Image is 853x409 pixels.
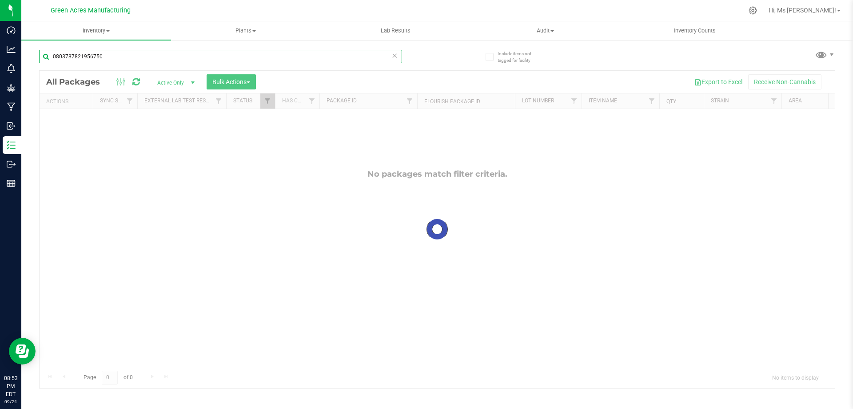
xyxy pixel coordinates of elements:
[4,374,17,398] p: 08:53 PM EDT
[662,27,728,35] span: Inventory Counts
[471,27,620,35] span: Audit
[321,21,470,40] a: Lab Results
[620,21,770,40] a: Inventory Counts
[7,45,16,54] inline-svg: Analytics
[171,27,320,35] span: Plants
[769,7,836,14] span: Hi, Ms [PERSON_NAME]!
[9,338,36,364] iframe: Resource center
[21,21,171,40] a: Inventory
[7,83,16,92] inline-svg: Grow
[470,21,620,40] a: Audit
[369,27,423,35] span: Lab Results
[51,7,131,14] span: Green Acres Manufacturing
[7,64,16,73] inline-svg: Monitoring
[171,21,321,40] a: Plants
[7,102,16,111] inline-svg: Manufacturing
[498,50,542,64] span: Include items not tagged for facility
[39,50,402,63] input: Search Package ID, Item Name, SKU, Lot or Part Number...
[7,26,16,35] inline-svg: Dashboard
[391,50,398,61] span: Clear
[7,121,16,130] inline-svg: Inbound
[21,27,171,35] span: Inventory
[4,398,17,405] p: 09/24
[7,160,16,169] inline-svg: Outbound
[7,179,16,188] inline-svg: Reports
[7,141,16,150] inline-svg: Inventory
[747,6,758,15] div: Manage settings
